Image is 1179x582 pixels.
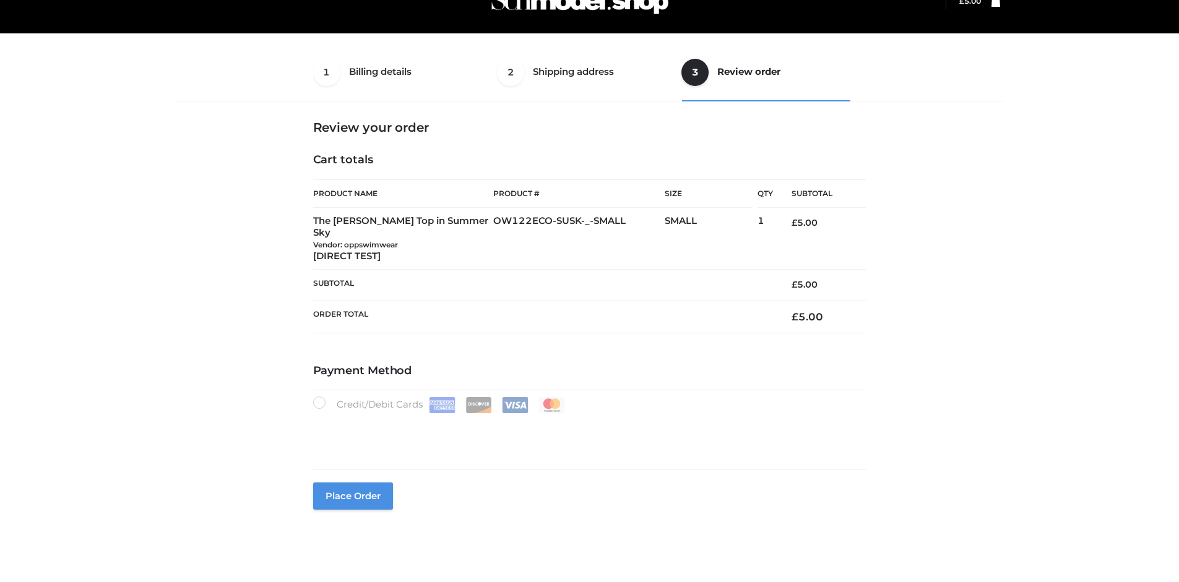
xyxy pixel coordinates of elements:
bdi: 5.00 [792,279,818,290]
bdi: 5.00 [792,310,823,323]
h4: Payment Method [313,364,866,378]
th: Product # [493,179,665,208]
img: Amex [429,397,456,413]
td: The [PERSON_NAME] Top in Summer Sky [DIRECT TEST] [313,208,494,270]
img: Mastercard [538,397,565,413]
h4: Cart totals [313,153,866,167]
th: Qty [758,179,773,208]
th: Subtotal [313,270,774,300]
th: Subtotal [773,180,866,208]
img: Visa [502,397,529,413]
bdi: 5.00 [792,217,818,228]
button: Place order [313,482,393,510]
th: Size [665,180,751,208]
small: Vendor: oppswimwear [313,240,398,249]
td: 1 [758,208,773,270]
span: £ [792,217,797,228]
td: SMALL [665,208,758,270]
th: Order Total [313,300,774,333]
h3: Review your order [313,120,866,135]
img: Discover [465,397,492,413]
td: OW122ECO-SUSK-_-SMALL [493,208,665,270]
span: £ [792,310,798,323]
span: £ [792,279,797,290]
th: Product Name [313,179,494,208]
iframe: Secure payment input frame [311,411,864,456]
label: Credit/Debit Cards [313,396,566,413]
